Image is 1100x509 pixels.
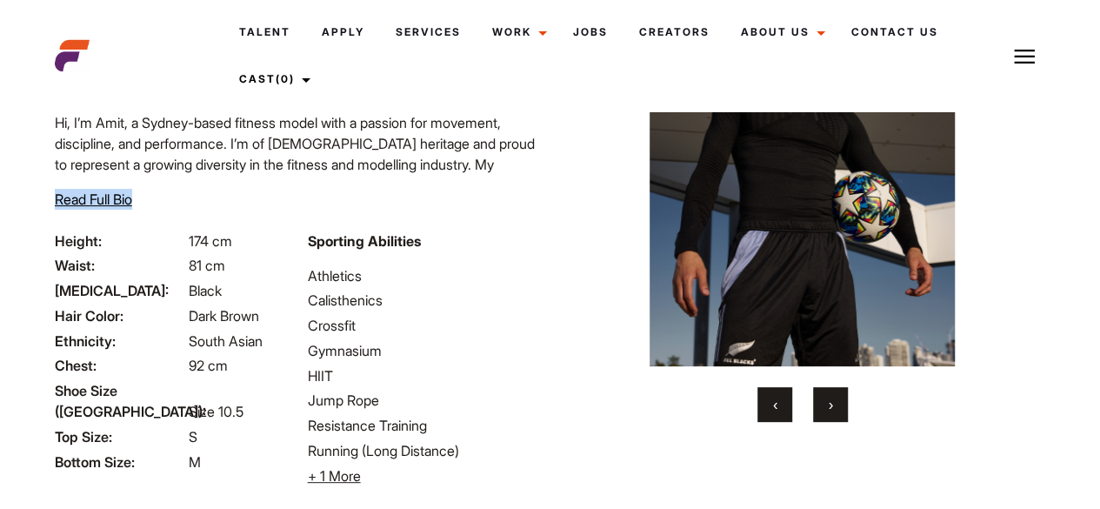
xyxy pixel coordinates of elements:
a: Apply [306,9,380,56]
a: Creators [623,9,725,56]
span: 81 cm [189,257,225,274]
img: cropped-aefm-brand-fav-22-square.png [55,38,90,73]
span: Size 10.5 [189,403,243,420]
span: Next [829,396,833,413]
li: Running (Long Distance) [308,440,540,461]
li: Calisthenics [308,290,540,311]
span: + 1 More [308,467,361,485]
span: [MEDICAL_DATA]: [55,280,185,301]
a: Jobs [557,9,623,56]
span: Chest: [55,355,185,376]
span: Previous [773,396,777,413]
a: Work [477,9,557,56]
span: Read Full Bio [55,191,132,208]
li: Gymnasium [308,340,540,361]
span: Ethnicity: [55,331,185,352]
span: Shoe Size ([GEOGRAPHIC_DATA]): [55,380,185,422]
span: 174 cm [189,232,232,250]
span: (0) [276,72,295,85]
a: Cast(0) [223,56,321,103]
span: S [189,428,197,445]
li: HIIT [308,365,540,386]
li: Resistance Training [308,415,540,436]
p: Hi, I’m Amit, a Sydney-based fitness model with a passion for movement, discipline, and performan... [55,112,540,238]
span: Waist: [55,255,185,276]
strong: Sporting Abilities [308,232,421,250]
li: Crossfit [308,315,540,336]
span: Black [189,282,222,299]
a: Contact Us [836,9,954,56]
span: Height: [55,231,185,251]
span: South Asian [189,332,263,350]
a: Services [380,9,477,56]
span: Top Size: [55,426,185,447]
button: Read Full Bio [55,189,132,210]
img: Burger icon [1014,46,1035,67]
span: Hair Color: [55,305,185,326]
span: 92 cm [189,357,228,374]
a: Talent [223,9,306,56]
a: About Us [725,9,836,56]
span: M [189,453,201,471]
span: Bottom Size: [55,452,185,472]
li: Athletics [308,265,540,286]
span: Dark Brown [189,307,259,325]
li: Jump Rope [308,390,540,411]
